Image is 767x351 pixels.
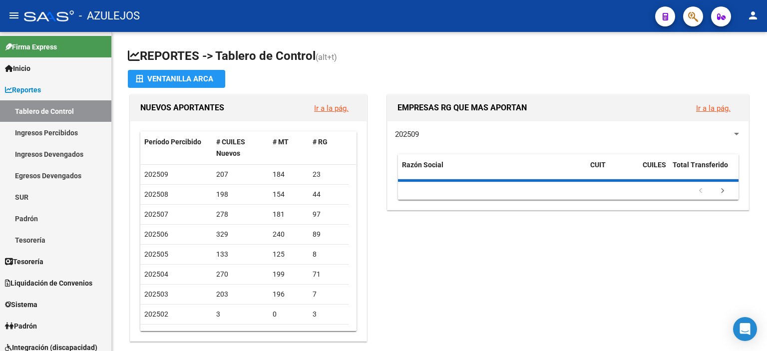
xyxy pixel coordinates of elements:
[313,138,328,146] span: # RG
[216,329,265,340] div: 3
[216,269,265,280] div: 270
[216,138,245,157] span: # CUILES Nuevos
[669,154,739,187] datatable-header-cell: Total Transferido
[691,186,710,197] a: go to previous page
[144,250,168,258] span: 202505
[316,52,337,62] span: (alt+t)
[5,278,92,289] span: Liquidación de Convenios
[144,170,168,178] span: 202509
[313,309,345,320] div: 3
[313,329,345,340] div: 3
[273,169,305,180] div: 184
[586,154,639,187] datatable-header-cell: CUIT
[273,209,305,220] div: 181
[273,138,289,146] span: # MT
[639,154,669,187] datatable-header-cell: CUILES
[313,249,345,260] div: 8
[402,161,443,169] span: Razón Social
[696,104,731,113] a: Ir a la pág.
[306,99,357,117] button: Ir a la pág.
[216,189,265,200] div: 198
[5,299,37,310] span: Sistema
[313,289,345,300] div: 7
[144,190,168,198] span: 202508
[313,269,345,280] div: 71
[144,290,168,298] span: 202503
[309,131,349,164] datatable-header-cell: # RG
[216,169,265,180] div: 207
[212,131,269,164] datatable-header-cell: # CUILES Nuevos
[313,169,345,180] div: 23
[144,270,168,278] span: 202504
[398,154,586,187] datatable-header-cell: Razón Social
[733,317,757,341] div: Open Intercom Messenger
[273,309,305,320] div: 0
[590,161,606,169] span: CUIT
[747,9,759,21] mat-icon: person
[144,310,168,318] span: 202502
[273,189,305,200] div: 154
[273,249,305,260] div: 125
[144,230,168,238] span: 202506
[8,9,20,21] mat-icon: menu
[313,209,345,220] div: 97
[140,131,212,164] datatable-header-cell: Período Percibido
[397,103,527,112] span: EMPRESAS RG QUE MAS APORTAN
[216,229,265,240] div: 329
[313,189,345,200] div: 44
[273,289,305,300] div: 196
[313,229,345,240] div: 89
[216,249,265,260] div: 133
[216,209,265,220] div: 278
[269,131,309,164] datatable-header-cell: # MT
[5,41,57,52] span: Firma Express
[273,329,305,340] div: 0
[314,104,349,113] a: Ir a la pág.
[5,256,43,267] span: Tesorería
[395,130,419,139] span: 202509
[216,309,265,320] div: 3
[128,48,751,65] h1: REPORTES -> Tablero de Control
[136,70,217,88] div: Ventanilla ARCA
[273,229,305,240] div: 240
[5,321,37,332] span: Padrón
[216,289,265,300] div: 203
[643,161,666,169] span: CUILES
[128,70,225,88] button: Ventanilla ARCA
[144,210,168,218] span: 202507
[713,186,732,197] a: go to next page
[5,63,30,74] span: Inicio
[79,5,140,27] span: - AZULEJOS
[144,138,201,146] span: Período Percibido
[273,269,305,280] div: 199
[140,103,224,112] span: NUEVOS APORTANTES
[673,161,728,169] span: Total Transferido
[5,84,41,95] span: Reportes
[688,99,739,117] button: Ir a la pág.
[144,330,168,338] span: 202501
